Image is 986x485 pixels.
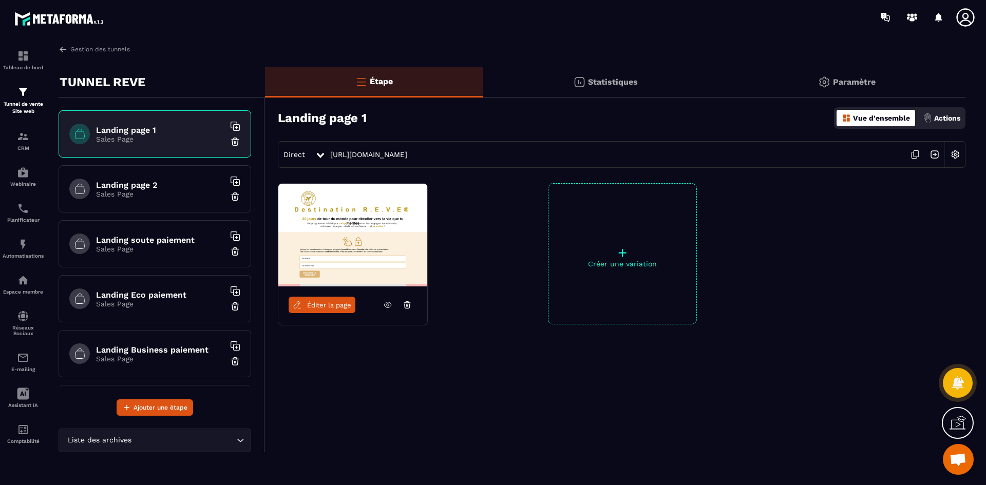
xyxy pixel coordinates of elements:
p: Tableau de bord [3,65,44,70]
a: formationformationTableau de bord [3,42,44,78]
a: accountantaccountantComptabilité [3,416,44,452]
img: automations [17,274,29,286]
a: formationformationCRM [3,123,44,159]
img: bars-o.4a397970.svg [355,75,367,88]
a: automationsautomationsEspace membre [3,266,44,302]
img: actions.d6e523a2.png [923,113,932,123]
img: trash [230,356,240,366]
p: CRM [3,145,44,151]
p: Sales Page [96,245,224,253]
img: formation [17,86,29,98]
img: automations [17,238,29,250]
p: Sales Page [96,135,224,143]
p: Espace membre [3,289,44,295]
img: stats.20deebd0.svg [573,76,585,88]
a: emailemailE-mailing [3,344,44,380]
input: Search for option [134,435,234,446]
img: trash [230,246,240,257]
img: arrow-next.bcc2205e.svg [925,145,944,164]
h6: Landing Business paiement [96,345,224,355]
a: [URL][DOMAIN_NAME] [330,150,407,159]
img: formation [17,130,29,143]
img: email [17,352,29,364]
img: scheduler [17,202,29,215]
img: automations [17,166,29,179]
img: logo [14,9,107,28]
img: trash [230,191,240,202]
img: image [278,184,427,286]
p: Sales Page [96,300,224,308]
img: trash [230,137,240,147]
p: Paramètre [833,77,876,87]
span: Éditer la page [307,301,351,309]
p: Webinaire [3,181,44,187]
span: Ajouter une étape [134,402,187,413]
p: + [548,245,696,260]
a: Gestion des tunnels [59,45,130,54]
p: Créer une variation [548,260,696,268]
img: setting-w.858f3a88.svg [945,145,965,164]
img: dashboard-orange.40269519.svg [842,113,851,123]
a: automationsautomationsWebinaire [3,159,44,195]
div: Ouvrir le chat [943,444,974,475]
a: formationformationTunnel de vente Site web [3,78,44,123]
p: Sales Page [96,355,224,363]
img: trash [230,301,240,312]
p: Sales Page [96,190,224,198]
p: Tunnel de vente Site web [3,101,44,115]
h6: Landing page 2 [96,180,224,190]
p: Automatisations [3,253,44,259]
p: Réseaux Sociaux [3,325,44,336]
a: Assistant IA [3,380,44,416]
p: TUNNEL REVE [60,72,145,92]
img: formation [17,50,29,62]
h6: Landing Eco paiement [96,290,224,300]
a: Éditer la page [289,297,355,313]
p: Statistiques [588,77,638,87]
p: Planificateur [3,217,44,223]
div: Search for option [59,429,251,452]
span: Direct [283,150,305,159]
p: E-mailing [3,366,44,372]
p: Étape [370,76,393,86]
h3: Landing page 1 [278,111,367,125]
img: accountant [17,423,29,436]
button: Ajouter une étape [117,399,193,416]
a: schedulerschedulerPlanificateur [3,195,44,230]
p: Assistant IA [3,402,44,408]
a: automationsautomationsAutomatisations [3,230,44,266]
img: setting-gr.5f69749f.svg [818,76,830,88]
img: arrow [59,45,68,54]
h6: Landing page 1 [96,125,224,135]
span: Liste des archives [65,435,134,446]
p: Actions [934,114,960,122]
h6: Landing soute paiement [96,235,224,245]
p: Vue d'ensemble [853,114,910,122]
p: Comptabilité [3,438,44,444]
a: social-networksocial-networkRéseaux Sociaux [3,302,44,344]
img: social-network [17,310,29,322]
